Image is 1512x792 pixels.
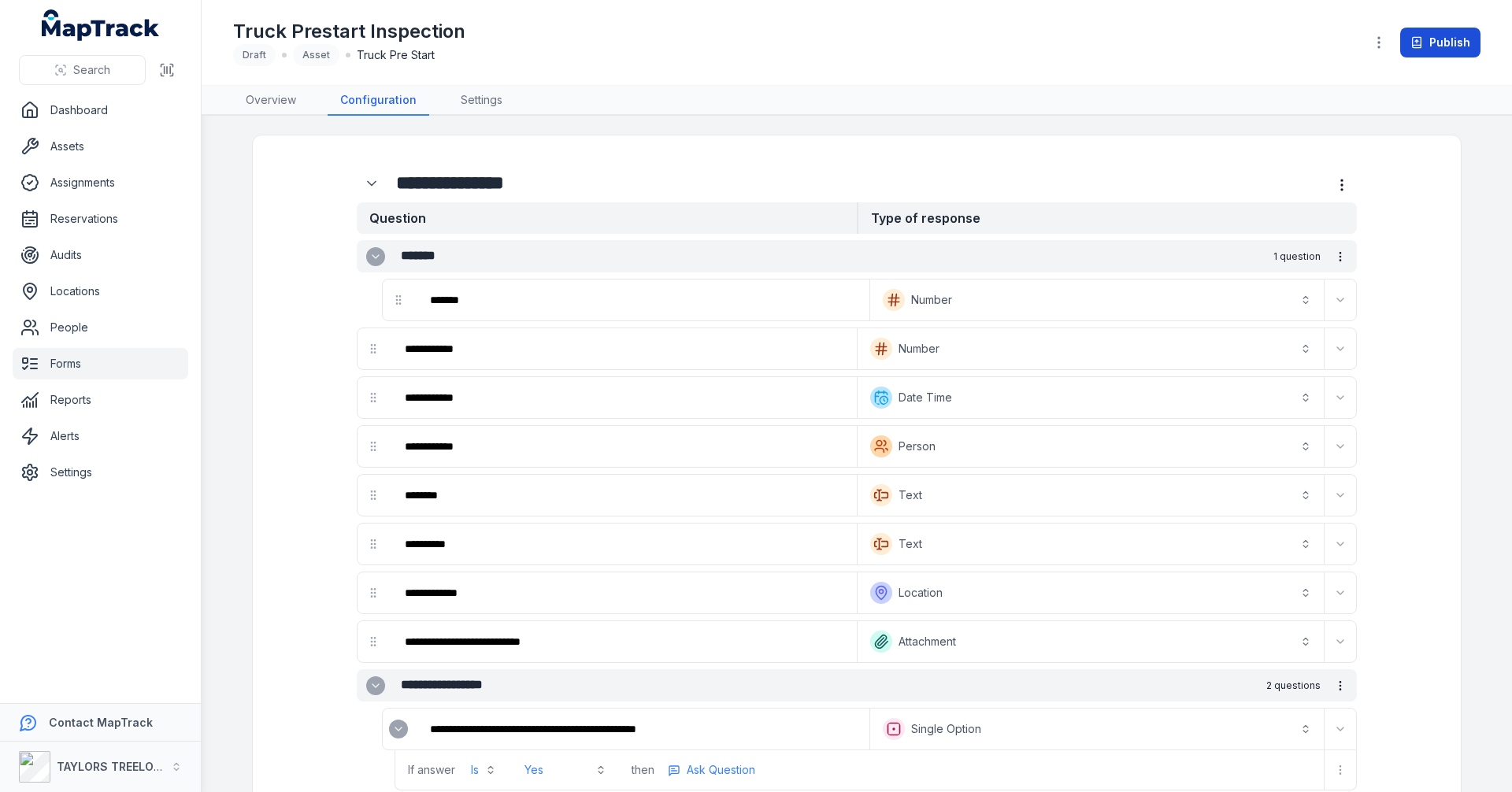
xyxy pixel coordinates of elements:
a: Reservations [13,203,188,235]
a: Assignments [13,167,188,198]
button: Single Option [873,712,1321,746]
a: Alerts [13,420,188,452]
button: more-detail [1327,672,1354,699]
div: :rbmo:-form-item-label [392,575,854,610]
button: Number [873,283,1321,317]
div: drag [358,382,389,413]
div: :rbn8:-form-item-label [383,713,414,745]
div: :rbmu:-form-item-label [392,624,854,659]
div: :rbmc:-form-item-label [392,478,854,513]
div: drag [358,333,389,365]
svg: drag [367,538,380,550]
button: Number [861,331,1321,366]
button: Expand [366,247,385,266]
div: drag [358,577,389,609]
button: Expand [1328,287,1353,313]
button: Expand [1328,483,1353,508]
button: Attachment [861,624,1321,659]
button: Expand [389,720,408,738]
svg: drag [392,294,405,306]
div: :rbm6:-form-item-label [392,429,854,464]
div: drag [358,431,389,462]
div: drag [358,479,389,511]
a: Settings [448,86,515,116]
a: Forms [13,348,188,379]
button: more-detail [1327,243,1354,270]
button: Expand [1328,580,1353,605]
button: Location [861,575,1321,610]
a: Configuration [328,86,429,116]
a: Audits [13,239,188,271]
svg: drag [367,391,380,404]
a: Settings [13,457,188,488]
div: drag [358,626,389,657]
h1: Truck Prestart Inspection [233,19,465,44]
strong: Question [357,202,857,234]
svg: drag [367,635,380,648]
strong: TAYLORS TREELOPPING [57,760,188,773]
div: drag [383,284,414,316]
button: more-detail [1328,757,1353,783]
button: Expand [1328,385,1353,410]
button: Expand [366,676,385,695]
button: Expand [1328,336,1353,361]
a: MapTrack [42,9,160,41]
button: Yes [515,756,616,784]
button: Date Time [861,380,1321,415]
strong: Contact MapTrack [49,716,153,729]
div: :rblk:-form-item-label [417,283,866,317]
div: Asset [293,44,339,66]
button: Expand [1328,531,1353,557]
button: Is [461,756,506,784]
span: Search [73,62,110,78]
div: :rbm0:-form-item-label [392,380,854,415]
span: Truck Pre Start [357,47,435,63]
svg: drag [367,489,380,501]
span: Ask Question [687,762,755,778]
button: Text [861,478,1321,513]
div: :rblq:-form-item-label [392,331,854,366]
a: Dashboard [13,94,188,126]
strong: Type of response [857,202,1357,234]
button: Publish [1400,28,1480,57]
div: :rbl8:-form-item-label [357,168,390,198]
div: :rbn9:-form-item-label [417,712,866,746]
a: Overview [233,86,309,116]
button: Expand [1328,716,1353,742]
span: 2 questions [1266,679,1321,692]
button: Expand [1328,434,1353,459]
svg: drag [367,587,380,599]
button: Person [861,429,1321,464]
div: :rbmi:-form-item-label [392,527,854,561]
button: Expand [357,168,387,198]
button: Text [861,527,1321,561]
a: Assets [13,131,188,162]
button: more-detail [1327,170,1357,200]
span: then [632,762,654,778]
span: 1 question [1273,250,1321,263]
a: Locations [13,276,188,307]
div: drag [358,528,389,560]
a: People [13,312,188,343]
span: If answer [408,762,455,778]
button: more-detail [661,758,762,782]
button: Search [19,55,146,85]
a: Reports [13,384,188,416]
button: Expand [1328,629,1353,654]
svg: drag [367,440,380,453]
svg: drag [367,342,380,355]
div: Draft [233,44,276,66]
